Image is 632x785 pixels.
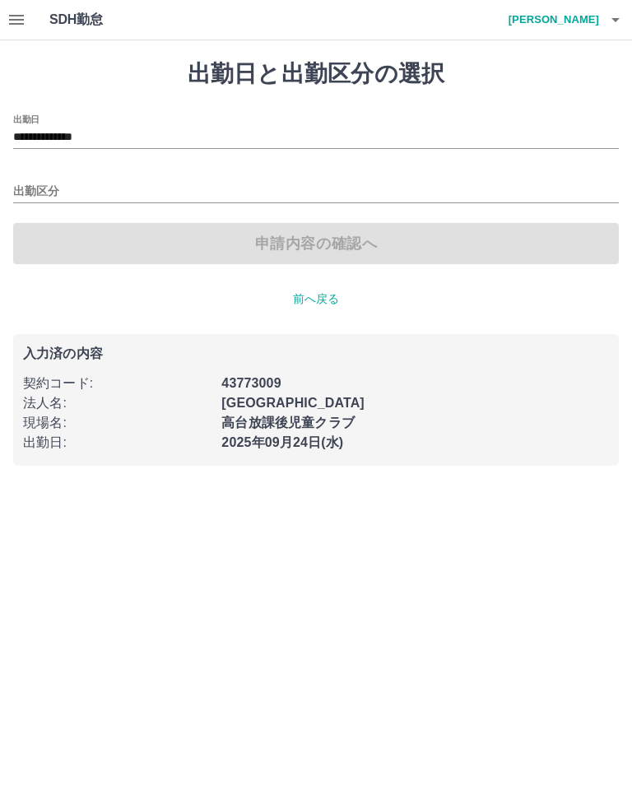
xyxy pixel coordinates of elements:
[221,376,281,390] b: 43773009
[13,290,619,308] p: 前へ戻る
[221,435,343,449] b: 2025年09月24日(水)
[13,60,619,88] h1: 出勤日と出勤区分の選択
[23,374,211,393] p: 契約コード :
[221,396,365,410] b: [GEOGRAPHIC_DATA]
[23,433,211,453] p: 出勤日 :
[23,347,609,360] p: 入力済の内容
[23,413,211,433] p: 現場名 :
[221,416,355,430] b: 高台放課後児童クラブ
[13,113,39,125] label: 出勤日
[23,393,211,413] p: 法人名 :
